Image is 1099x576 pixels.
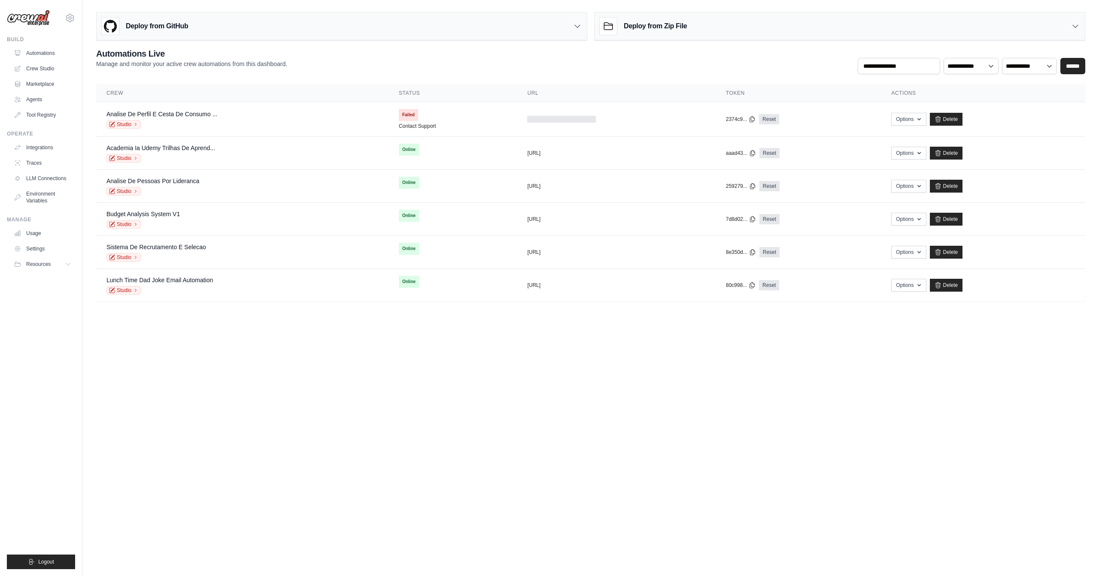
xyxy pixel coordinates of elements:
[10,226,75,240] a: Usage
[26,261,51,268] span: Resources
[96,60,287,68] p: Manage and monitor your active crew automations from this dashboard.
[10,93,75,106] a: Agents
[10,257,75,271] button: Resources
[930,113,963,126] a: Delete
[716,84,881,102] th: Token
[7,10,50,26] img: Logo
[759,247,780,257] a: Reset
[726,150,756,157] button: aaad43...
[106,145,215,151] a: Academia Ia Udemy Trilhas De Aprend...
[10,172,75,185] a: LLM Connections
[106,111,217,118] a: Analise De Perfil E Cesta De Consumo ...
[10,187,75,208] a: Environment Variables
[726,282,756,289] button: 80c998...
[10,77,75,91] a: Marketplace
[106,244,206,250] a: Sistema De Recrutamento E Selecao
[930,213,963,226] a: Delete
[891,180,926,193] button: Options
[891,213,926,226] button: Options
[726,249,756,256] button: 8e350d...
[759,114,779,124] a: Reset
[624,21,687,31] h3: Deploy from Zip File
[759,214,780,224] a: Reset
[891,279,926,292] button: Options
[399,276,419,288] span: Online
[106,253,141,262] a: Studio
[7,36,75,43] div: Build
[759,280,779,290] a: Reset
[10,108,75,122] a: Tool Registry
[891,147,926,160] button: Options
[891,246,926,259] button: Options
[106,154,141,163] a: Studio
[126,21,188,31] h3: Deploy from GitHub
[389,84,517,102] th: Status
[726,183,756,190] button: 259279...
[7,555,75,569] button: Logout
[106,211,180,217] a: Budget Analysis System V1
[7,130,75,137] div: Operate
[106,220,141,229] a: Studio
[38,558,54,565] span: Logout
[759,181,780,191] a: Reset
[7,216,75,223] div: Manage
[399,243,419,255] span: Online
[399,177,419,189] span: Online
[106,277,213,283] a: Lunch Time Dad Joke Email Automation
[930,246,963,259] a: Delete
[759,148,780,158] a: Reset
[10,62,75,75] a: Crew Studio
[726,216,756,223] button: 7d8d02...
[10,46,75,60] a: Automations
[96,48,287,60] h2: Automations Live
[106,120,141,129] a: Studio
[399,123,436,130] a: Contact Support
[399,109,418,121] span: Failed
[930,279,963,292] a: Delete
[881,84,1085,102] th: Actions
[106,187,141,196] a: Studio
[106,178,199,184] a: Analise De Pessoas Por Lideranca
[399,210,419,222] span: Online
[106,286,141,295] a: Studio
[10,156,75,170] a: Traces
[10,141,75,154] a: Integrations
[930,180,963,193] a: Delete
[726,116,756,123] button: 2374c9...
[517,84,715,102] th: URL
[891,113,926,126] button: Options
[96,84,389,102] th: Crew
[102,18,119,35] img: GitHub Logo
[399,144,419,156] span: Online
[930,147,963,160] a: Delete
[10,242,75,256] a: Settings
